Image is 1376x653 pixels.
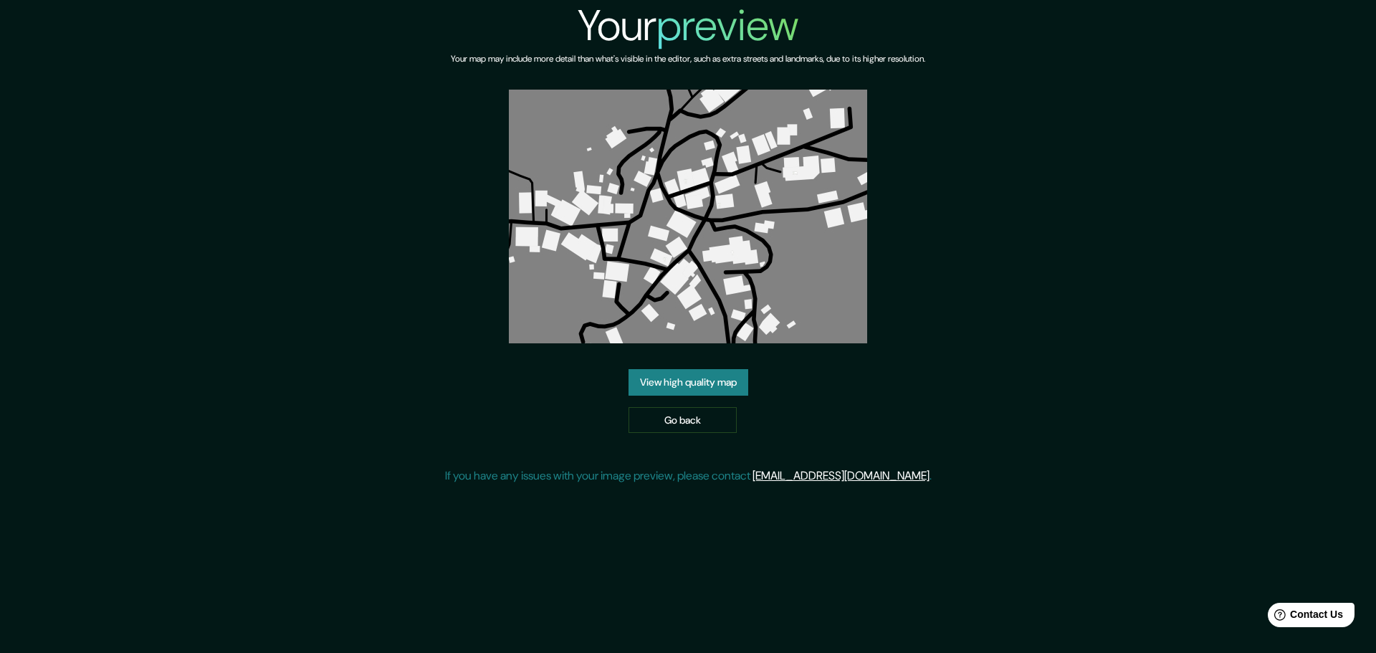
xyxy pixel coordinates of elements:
[451,52,925,67] h6: Your map may include more detail than what's visible in the editor, such as extra streets and lan...
[629,407,737,434] a: Go back
[509,90,867,343] img: created-map-preview
[752,468,930,483] a: [EMAIL_ADDRESS][DOMAIN_NAME]
[1248,597,1360,637] iframe: Help widget launcher
[445,467,932,485] p: If you have any issues with your image preview, please contact .
[629,369,748,396] a: View high quality map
